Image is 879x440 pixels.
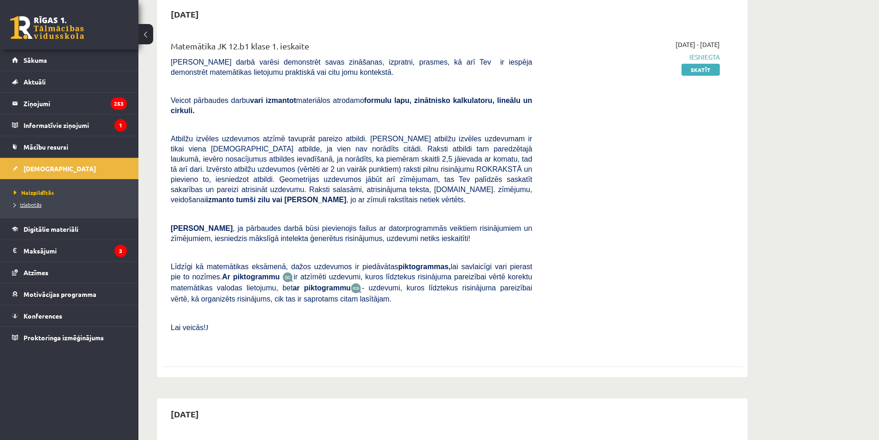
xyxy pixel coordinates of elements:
b: izmanto [206,196,234,204]
a: [DEMOGRAPHIC_DATA] [12,158,127,179]
span: J [206,324,209,332]
a: Aktuāli [12,71,127,92]
span: Konferences [24,312,62,320]
span: Atbilžu izvēles uzdevumos atzīmē tavuprāt pareizo atbildi. [PERSON_NAME] atbilžu izvēles uzdevuma... [171,135,532,204]
span: ir atzīmēti uzdevumi, kuros līdztekus risinājuma pareizībai vērtē korektu matemātikas valodas lie... [171,273,532,292]
span: , ja pārbaudes darbā būsi pievienojis failus ar datorprogrammās veiktiem risinājumiem un zīmējumi... [171,224,532,242]
legend: Informatīvie ziņojumi [24,115,127,136]
a: Digitālie materiāli [12,218,127,240]
a: Mācību resursi [12,136,127,157]
span: [PERSON_NAME] darbā varēsi demonstrēt savas zināšanas, izpratni, prasmes, kā arī Tev ir iespēja d... [171,58,532,76]
a: Neizpildītās [14,188,129,197]
span: Digitālie materiāli [24,225,78,233]
i: 253 [111,97,127,110]
span: Veicot pārbaudes darbu materiālos atrodamo [171,96,532,115]
span: Neizpildītās [14,189,54,196]
a: Ziņojumi253 [12,93,127,114]
span: Mācību resursi [24,143,68,151]
i: 3 [114,245,127,257]
h2: [DATE] [161,3,208,25]
div: Matemātika JK 12.b1 klase 1. ieskaite [171,40,532,57]
b: ar piktogrammu [293,284,351,292]
a: Maksājumi3 [12,240,127,261]
img: wKvN42sLe3LLwAAAABJRU5ErkJggg== [351,283,362,294]
a: Sākums [12,49,127,71]
span: Lai veicās! [171,324,206,332]
a: Proktoringa izmēģinājums [12,327,127,348]
span: Motivācijas programma [24,290,96,298]
a: Konferences [12,305,127,326]
span: [DEMOGRAPHIC_DATA] [24,164,96,173]
b: tumši zilu vai [PERSON_NAME] [236,196,346,204]
a: Motivācijas programma [12,283,127,305]
a: Rīgas 1. Tālmācības vidusskola [10,16,84,39]
span: Sākums [24,56,47,64]
legend: Maksājumi [24,240,127,261]
span: Atzīmes [24,268,48,277]
i: 1 [114,119,127,132]
a: Skatīt [682,64,720,76]
span: Aktuāli [24,78,46,86]
b: piktogrammas, [398,263,451,271]
span: Izlabotās [14,201,42,208]
span: Iesniegta [546,52,720,62]
b: Ar piktogrammu [222,273,280,281]
span: Proktoringa izmēģinājums [24,333,104,342]
b: vari izmantot [250,96,296,104]
a: Izlabotās [14,200,129,209]
span: Līdzīgi kā matemātikas eksāmenā, dažos uzdevumos ir piedāvātas lai savlaicīgi vari pierast pie to... [171,263,532,281]
span: [DATE] - [DATE] [676,40,720,49]
span: [PERSON_NAME] [171,224,233,232]
b: formulu lapu, zinātnisko kalkulatoru, lineālu un cirkuli. [171,96,532,115]
h2: [DATE] [161,403,208,425]
legend: Ziņojumi [24,93,127,114]
img: JfuEzvunn4EvwAAAAASUVORK5CYII= [282,272,293,283]
a: Atzīmes [12,262,127,283]
a: Informatīvie ziņojumi1 [12,115,127,136]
